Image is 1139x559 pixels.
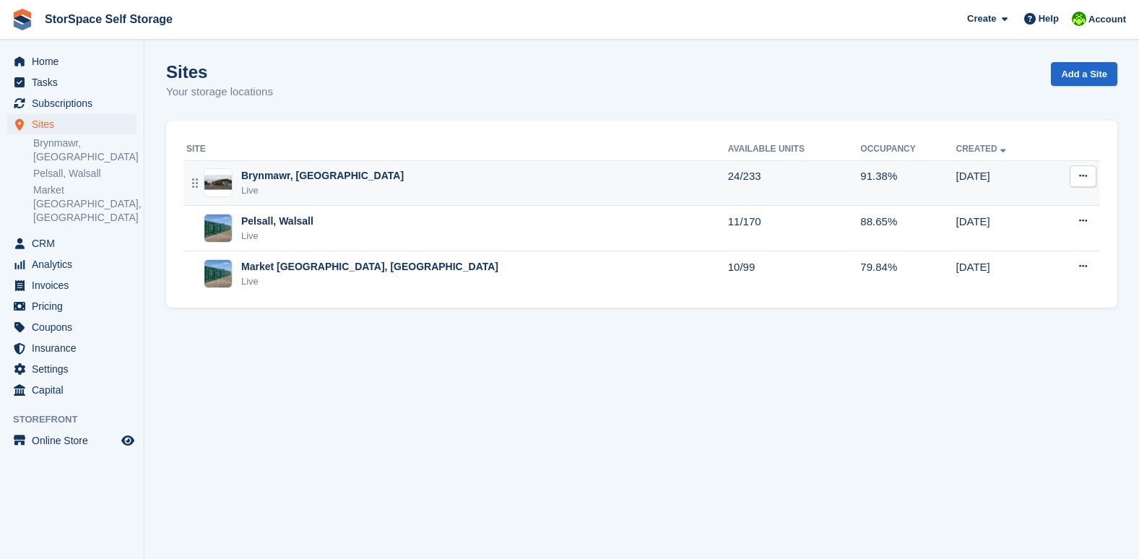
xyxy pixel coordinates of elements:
[12,9,33,30] img: stora-icon-8386f47178a22dfd0bd8f6a31ec36ba5ce8667c1dd55bd0f319d3a0aa187defe.svg
[860,138,956,161] th: Occupancy
[183,138,728,161] th: Site
[728,138,861,161] th: Available Units
[32,114,118,134] span: Sites
[204,260,232,287] img: Image of Market Drayton, Shropshire site
[956,251,1047,296] td: [DATE]
[13,412,144,427] span: Storefront
[241,183,404,198] div: Live
[241,229,313,243] div: Live
[956,206,1047,251] td: [DATE]
[7,233,137,253] a: menu
[728,160,861,206] td: 24/233
[33,183,137,225] a: Market [GEOGRAPHIC_DATA], [GEOGRAPHIC_DATA]
[166,62,273,82] h1: Sites
[32,338,118,358] span: Insurance
[7,317,137,337] a: menu
[32,275,118,295] span: Invoices
[7,275,137,295] a: menu
[32,380,118,400] span: Capital
[7,51,137,71] a: menu
[241,274,498,289] div: Live
[32,93,118,113] span: Subscriptions
[7,430,137,451] a: menu
[39,7,178,31] a: StorSpace Self Storage
[1051,62,1117,86] a: Add a Site
[32,430,118,451] span: Online Store
[241,259,498,274] div: Market [GEOGRAPHIC_DATA], [GEOGRAPHIC_DATA]
[32,317,118,337] span: Coupons
[32,359,118,379] span: Settings
[728,251,861,296] td: 10/99
[32,51,118,71] span: Home
[7,338,137,358] a: menu
[7,93,137,113] a: menu
[728,206,861,251] td: 11/170
[241,168,404,183] div: Brynmawr, [GEOGRAPHIC_DATA]
[7,72,137,92] a: menu
[32,72,118,92] span: Tasks
[166,84,273,100] p: Your storage locations
[32,233,118,253] span: CRM
[1072,12,1086,26] img: paul catt
[119,432,137,449] a: Preview store
[7,114,137,134] a: menu
[1039,12,1059,26] span: Help
[204,214,232,242] img: Image of Pelsall, Walsall site
[1088,12,1126,27] span: Account
[32,296,118,316] span: Pricing
[241,214,313,229] div: Pelsall, Walsall
[204,173,232,192] img: Image of Brynmawr, South Wales site
[33,136,137,164] a: Brynmawr, [GEOGRAPHIC_DATA]
[860,206,956,251] td: 88.65%
[7,380,137,400] a: menu
[7,296,137,316] a: menu
[7,359,137,379] a: menu
[956,144,1009,154] a: Created
[33,167,137,181] a: Pelsall, Walsall
[860,160,956,206] td: 91.38%
[967,12,996,26] span: Create
[860,251,956,296] td: 79.84%
[32,254,118,274] span: Analytics
[7,254,137,274] a: menu
[956,160,1047,206] td: [DATE]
